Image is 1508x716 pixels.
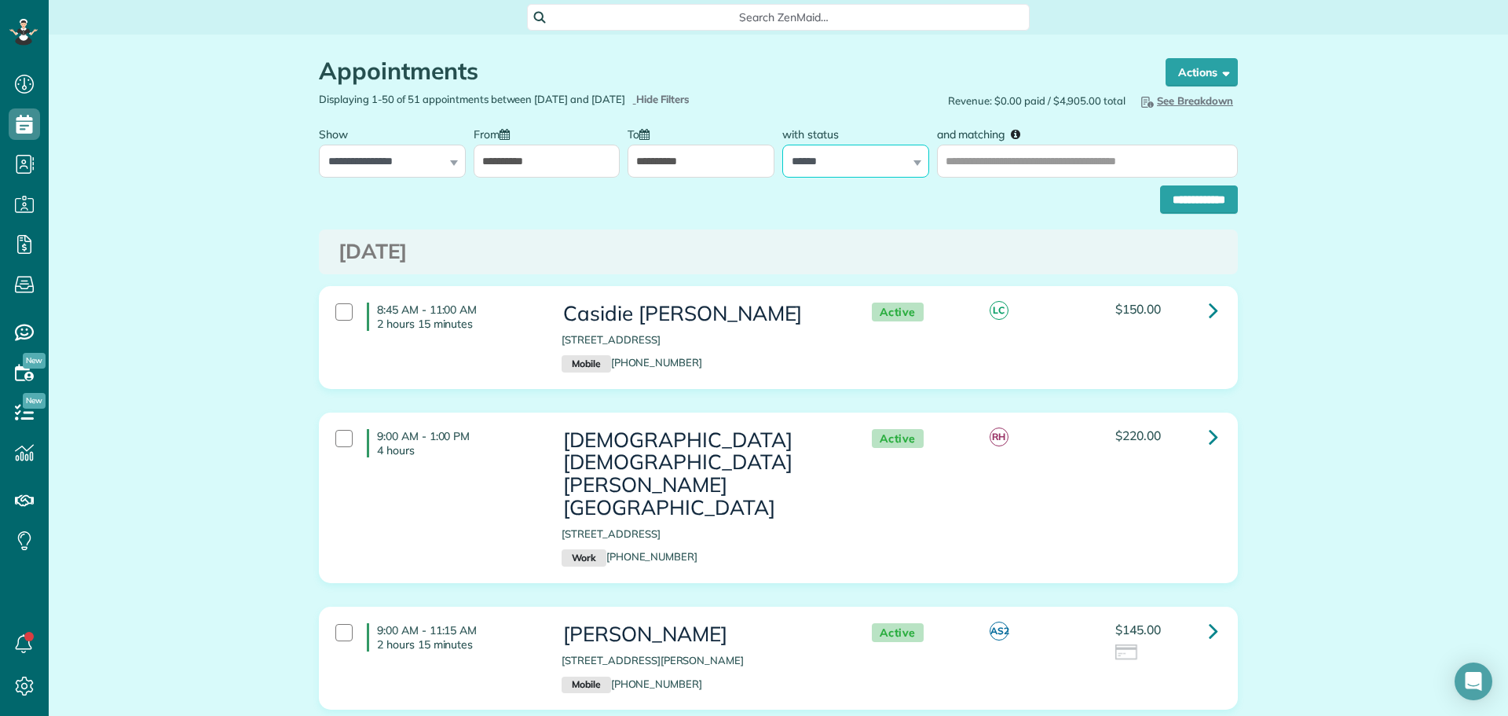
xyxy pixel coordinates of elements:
p: [STREET_ADDRESS][PERSON_NAME] [562,653,840,668]
button: See Breakdown [1133,92,1238,109]
span: $150.00 [1115,301,1161,317]
a: Work[PHONE_NUMBER] [562,550,697,563]
p: [STREET_ADDRESS] [562,527,840,542]
small: Mobile [562,355,610,373]
label: From [474,119,518,148]
div: Displaying 1-50 of 51 appointments between [DATE] and [DATE] [307,92,778,107]
p: 2 hours 15 minutes [377,637,538,652]
span: See Breakdown [1138,94,1233,107]
span: Active [872,429,924,449]
a: Hide Filters [633,93,690,105]
span: LC [990,301,1008,320]
a: Mobile[PHONE_NUMBER] [562,677,702,690]
h3: Casidie [PERSON_NAME] [562,303,840,325]
h3: [DEMOGRAPHIC_DATA] [DEMOGRAPHIC_DATA][PERSON_NAME][GEOGRAPHIC_DATA] [562,429,840,519]
h4: 8:45 AM - 11:00 AM [367,303,538,331]
span: Active [872,623,924,643]
span: $220.00 [1115,428,1161,443]
span: New [23,393,46,409]
label: and matching [937,119,1032,148]
p: 4 hours [377,443,538,457]
small: Mobile [562,677,610,694]
span: Hide Filters [636,92,690,107]
a: Mobile[PHONE_NUMBER] [562,356,702,369]
img: icon_credit_card_neutral-3d9a980bd25ce6dbb0f2033d7200983694762465c175678fcbc2d8f4bc43548e.png [1115,644,1139,662]
h4: 9:00 AM - 1:00 PM [367,429,538,457]
small: Work [562,549,606,567]
span: AS2 [990,622,1008,641]
h4: 9:00 AM - 11:15 AM [367,623,538,652]
h3: [PERSON_NAME] [562,623,840,646]
span: Active [872,303,924,322]
span: New [23,353,46,369]
p: 2 hours 15 minutes [377,317,538,331]
label: To [628,119,657,148]
h3: [DATE] [339,241,1218,263]
div: Open Intercom Messenger [1455,663,1492,700]
span: RH [990,428,1008,446]
p: [STREET_ADDRESS] [562,332,840,347]
span: $145.00 [1115,622,1161,637]
h1: Appointments [319,58,1136,84]
span: Revenue: $0.00 paid / $4,905.00 total [948,94,1126,108]
button: Actions [1166,58,1238,86]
